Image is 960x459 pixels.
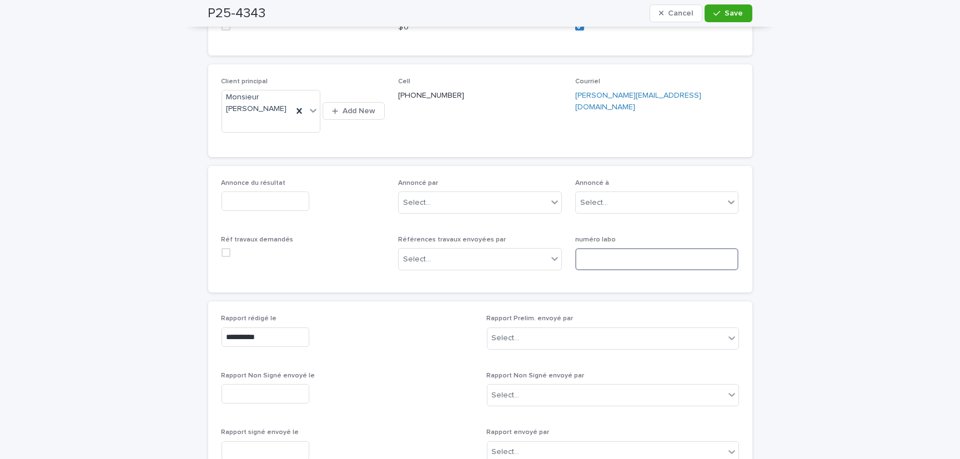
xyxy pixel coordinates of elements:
[725,9,743,17] span: Save
[403,254,431,265] div: Select...
[580,197,608,209] div: Select...
[487,372,585,379] span: Rapport Non Signé envoyé par
[398,236,506,243] span: Références travaux envoyées par
[208,6,266,22] h2: P25-4343
[343,107,375,115] span: Add New
[668,9,693,17] span: Cancel
[492,332,520,344] div: Select...
[398,90,562,102] p: [PHONE_NUMBER]
[222,180,286,186] span: Annonce du résultat
[227,92,288,115] span: Monsieur [PERSON_NAME]
[575,180,609,186] span: Annoncé à
[575,78,600,85] span: Courriel
[487,315,574,322] span: Rapport Prelim. envoyé par
[222,429,299,436] span: Rapport signé envoyé le
[398,22,562,33] p: $ 0
[492,446,520,458] div: Select...
[323,102,385,120] button: Add New
[403,197,431,209] div: Select...
[398,78,410,85] span: Cell
[705,4,752,22] button: Save
[650,4,703,22] button: Cancel
[222,236,294,243] span: Réf travaux demandés
[222,78,268,85] span: Client principal
[222,372,315,379] span: Rapport Non Signé envoyé le
[487,429,550,436] span: Rapport envoyé par
[222,315,277,322] span: Rapport rédigé le
[575,236,616,243] span: numéro labo
[398,180,438,186] span: Annoncé par
[492,390,520,401] div: Select...
[575,92,701,111] a: [PERSON_NAME][EMAIL_ADDRESS][DOMAIN_NAME]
